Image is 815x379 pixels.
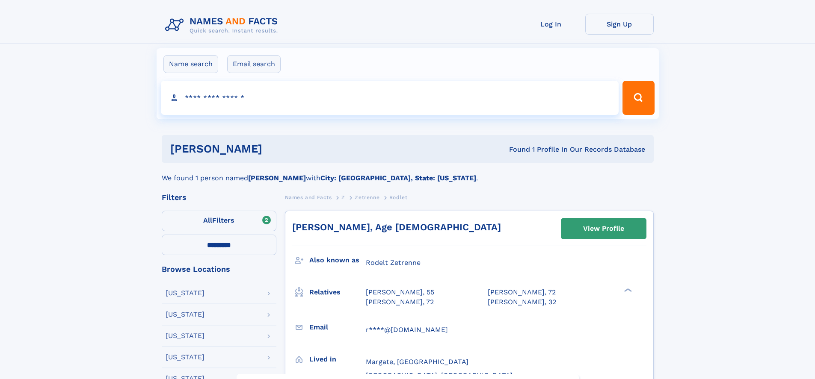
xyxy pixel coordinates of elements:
[561,218,646,239] a: View Profile
[488,288,556,297] a: [PERSON_NAME], 72
[292,222,501,232] a: [PERSON_NAME], Age [DEMOGRAPHIC_DATA]
[355,192,379,203] a: Zetrenne
[162,194,276,201] div: Filters
[517,14,585,35] a: Log In
[341,192,345,203] a: Z
[366,358,468,366] span: Margate, [GEOGRAPHIC_DATA]
[366,259,421,267] span: Rodelt Zetrenne
[309,320,366,335] h3: Email
[366,297,434,307] a: [PERSON_NAME], 72
[285,192,332,203] a: Names and Facts
[166,290,204,297] div: [US_STATE]
[227,55,281,73] label: Email search
[355,194,379,200] span: Zetrenne
[161,81,619,115] input: search input
[166,332,204,339] div: [US_STATE]
[203,216,212,224] span: All
[341,194,345,200] span: Z
[488,297,556,307] a: [PERSON_NAME], 32
[622,81,654,115] button: Search Button
[389,194,408,200] span: Rodlet
[248,174,306,182] b: [PERSON_NAME]
[309,285,366,300] h3: Relatives
[166,354,204,361] div: [US_STATE]
[166,311,204,318] div: [US_STATE]
[162,265,276,273] div: Browse Locations
[585,14,654,35] a: Sign Up
[162,14,285,37] img: Logo Names and Facts
[320,174,476,182] b: City: [GEOGRAPHIC_DATA], State: [US_STATE]
[622,288,632,293] div: ❯
[163,55,218,73] label: Name search
[170,144,386,154] h1: [PERSON_NAME]
[583,219,624,238] div: View Profile
[162,163,654,183] div: We found 1 person named with .
[309,253,366,267] h3: Also known as
[309,352,366,367] h3: Lived in
[162,211,276,231] label: Filters
[385,145,645,154] div: Found 1 Profile In Our Records Database
[366,288,434,297] a: [PERSON_NAME], 55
